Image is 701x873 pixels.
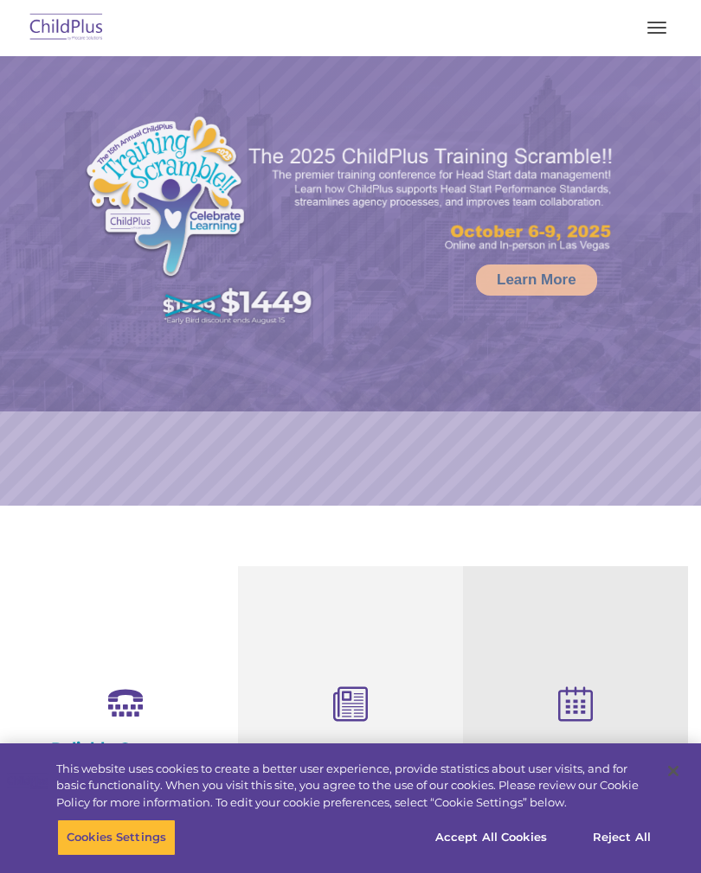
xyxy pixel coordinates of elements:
[56,761,653,812] div: This website uses cookies to create a better user experience, provide statistics about user visit...
[476,264,597,296] a: Learn More
[251,742,450,799] h4: Child Development Assessments in ChildPlus
[26,739,225,777] h4: Reliable Customer Support
[57,819,176,856] button: Cookies Settings
[26,8,107,48] img: ChildPlus by Procare Solutions
[426,819,556,856] button: Accept All Cookies
[476,742,675,761] h4: Free Regional Meetings
[568,819,676,856] button: Reject All
[654,752,692,790] button: Close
